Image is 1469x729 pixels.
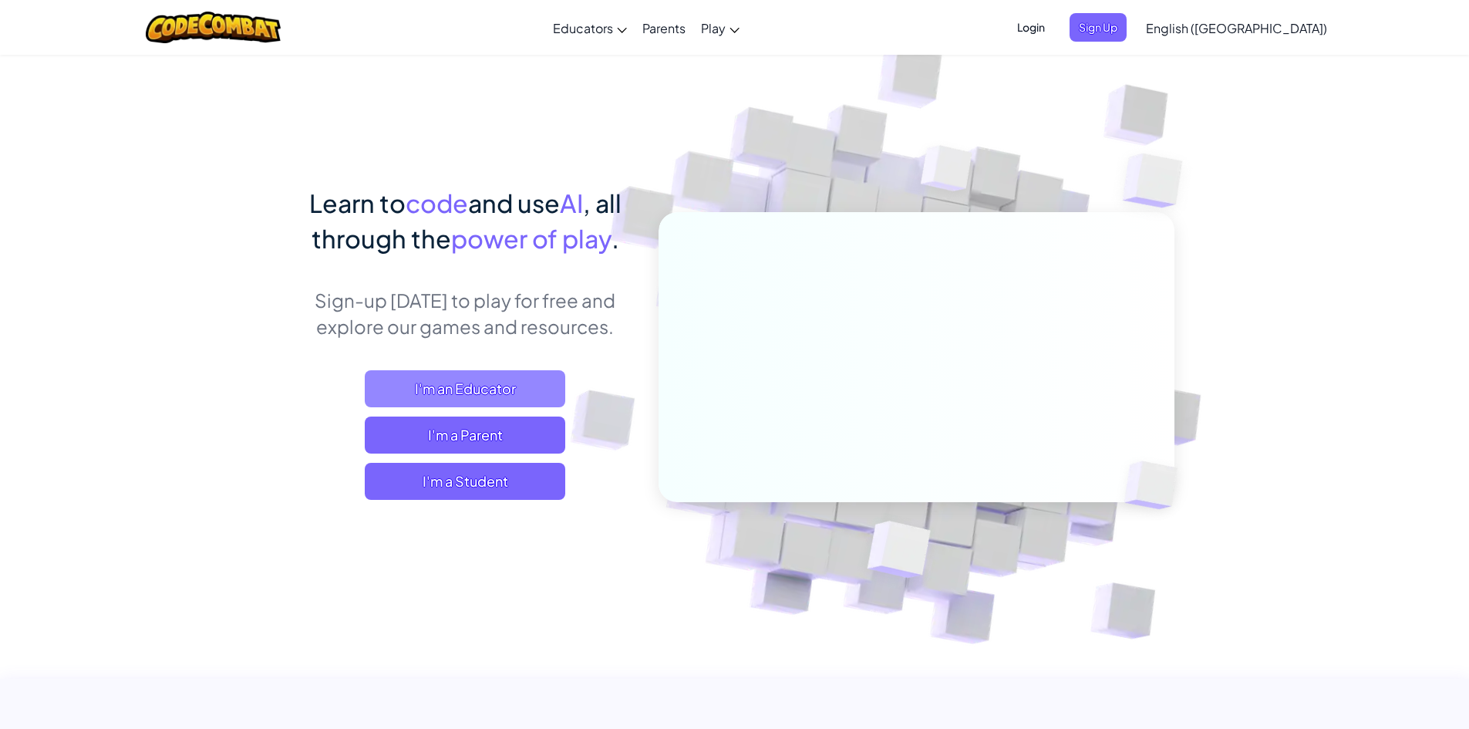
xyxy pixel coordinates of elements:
[365,370,565,407] a: I'm an Educator
[365,463,565,500] button: I'm a Student
[406,187,468,218] span: code
[1092,116,1225,246] img: Overlap cubes
[365,417,565,454] a: I'm a Parent
[635,7,693,49] a: Parents
[1098,429,1214,542] img: Overlap cubes
[146,12,281,43] img: CodeCombat logo
[295,287,635,339] p: Sign-up [DATE] to play for free and explore our games and resources.
[1008,13,1054,42] button: Login
[829,488,967,616] img: Overlap cubes
[612,223,619,254] span: .
[693,7,747,49] a: Play
[1138,7,1335,49] a: English ([GEOGRAPHIC_DATA])
[553,20,613,36] span: Educators
[545,7,635,49] a: Educators
[309,187,406,218] span: Learn to
[701,20,726,36] span: Play
[468,187,560,218] span: and use
[560,187,583,218] span: AI
[451,223,612,254] span: power of play
[1070,13,1127,42] button: Sign Up
[1146,20,1327,36] span: English ([GEOGRAPHIC_DATA])
[891,115,1002,230] img: Overlap cubes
